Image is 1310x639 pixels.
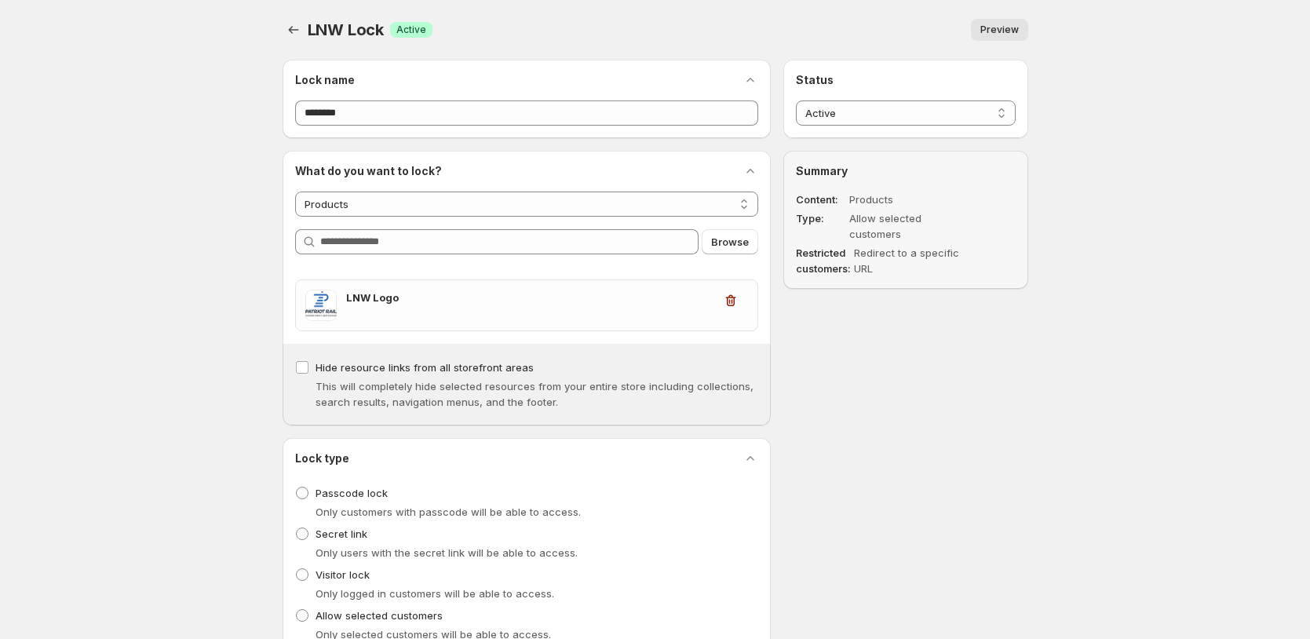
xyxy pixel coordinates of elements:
h2: Lock name [295,72,355,88]
span: Secret link [316,528,367,540]
span: Only users with the secret link will be able to access. [316,546,578,559]
span: Passcode lock [316,487,388,499]
dt: Type: [796,210,846,242]
dd: Products [849,192,970,207]
span: Active [396,24,426,36]
dt: Content: [796,192,846,207]
span: Preview [980,24,1019,36]
h2: Status [796,72,1015,88]
button: Back [283,19,305,41]
span: Visitor lock [316,568,370,581]
dd: Redirect to a specific URL [854,245,975,276]
dd: Allow selected customers [849,210,970,242]
h2: What do you want to lock? [295,163,442,179]
button: Preview [971,19,1028,41]
span: Only customers with passcode will be able to access. [316,506,581,518]
span: This will completely hide selected resources from your entire store including collections, search... [316,380,754,408]
button: Browse [702,229,758,254]
h3: LNW Logo [346,290,714,305]
span: Browse [711,234,749,250]
h2: Summary [796,163,1015,179]
dt: Restricted customers: [796,245,851,276]
span: Hide resource links from all storefront areas [316,361,534,374]
span: Allow selected customers [316,609,443,622]
h2: Lock type [295,451,349,466]
span: Only logged in customers will be able to access. [316,587,554,600]
span: LNW Lock [308,20,384,39]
